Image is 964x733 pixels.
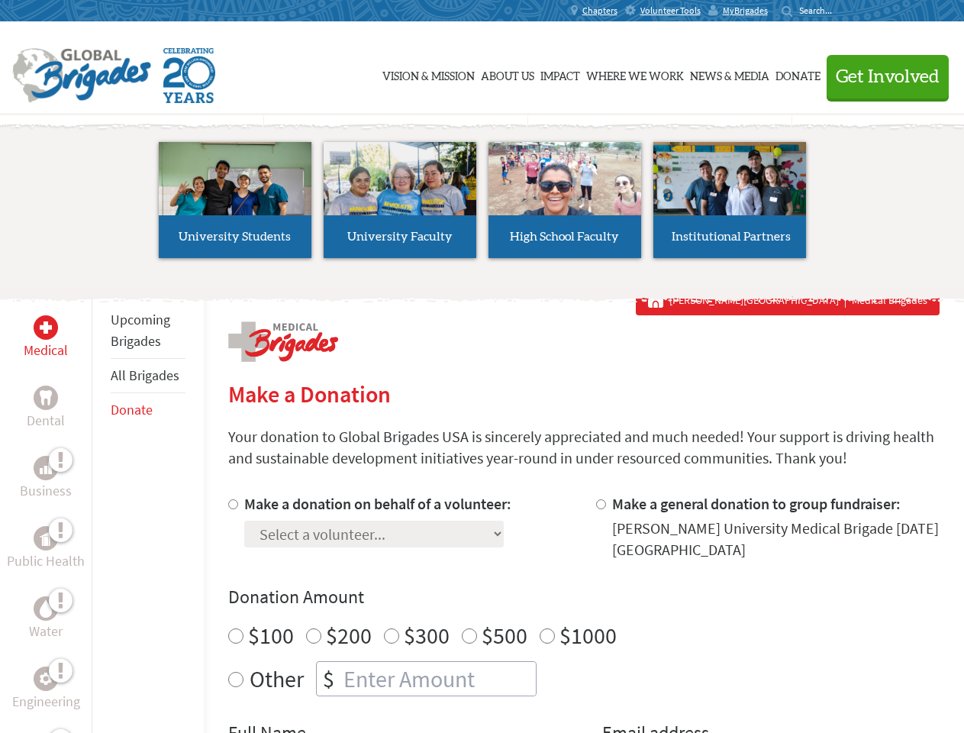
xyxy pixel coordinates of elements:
[12,667,80,712] a: EngineeringEngineering
[582,5,617,17] span: Chapters
[775,36,821,112] a: Donate
[34,315,58,340] div: Medical
[482,621,527,650] label: $500
[159,142,311,258] a: University Students
[111,311,170,350] a: Upcoming Brigades
[27,386,65,431] a: DentalDental
[40,321,52,334] img: Medical
[12,691,80,712] p: Engineering
[248,621,294,650] label: $100
[827,55,949,98] button: Get Involved
[559,621,617,650] label: $1000
[40,673,52,685] img: Engineering
[510,231,619,243] span: High School Faculty
[640,5,701,17] span: Volunteer Tools
[228,380,940,408] h2: Make a Donation
[34,386,58,410] div: Dental
[111,359,185,393] li: All Brigades
[34,596,58,621] div: Water
[347,231,453,243] span: University Faculty
[159,142,311,244] img: menu_brigades_submenu_1.jpg
[20,480,72,502] p: Business
[228,321,338,362] img: logo-medical.png
[653,142,806,244] img: menu_brigades_submenu_4.jpg
[723,5,768,17] span: MyBrigades
[40,599,52,617] img: Water
[163,48,215,103] img: Global Brigades Celebrating 20 Years
[228,585,940,609] h4: Donation Amount
[40,531,52,546] img: Public Health
[12,48,151,103] img: Global Brigades Logo
[40,462,52,474] img: Business
[690,36,769,112] a: News & Media
[111,366,179,384] a: All Brigades
[24,315,68,361] a: MedicalMedical
[653,142,806,258] a: Institutional Partners
[27,410,65,431] p: Dental
[324,142,476,244] img: menu_brigades_submenu_2.jpg
[111,401,153,418] a: Donate
[7,551,85,572] p: Public Health
[404,621,450,650] label: $300
[29,596,63,642] a: WaterWater
[488,142,641,216] img: menu_brigades_submenu_3.jpg
[250,661,304,696] label: Other
[34,456,58,480] div: Business
[799,5,843,16] input: Search...
[672,231,791,243] span: Institutional Partners
[324,142,476,258] a: University Faculty
[111,393,185,427] li: Donate
[586,36,684,112] a: Where We Work
[340,662,536,696] input: Enter Amount
[20,456,72,502] a: BusinessBusiness
[317,662,340,696] div: $
[488,142,641,258] a: High School Faculty
[540,36,580,112] a: Impact
[612,494,901,513] label: Make a general donation to group fundraiser:
[481,36,534,112] a: About Us
[24,340,68,361] p: Medical
[179,231,291,243] span: University Students
[29,621,63,642] p: Water
[326,621,372,650] label: $200
[7,526,85,572] a: Public HealthPublic Health
[111,303,185,359] li: Upcoming Brigades
[228,426,940,469] p: Your donation to Global Brigades USA is sincerely appreciated and much needed! Your support is dr...
[34,667,58,691] div: Engineering
[382,36,475,112] a: Vision & Mission
[40,390,52,405] img: Dental
[612,518,940,560] div: [PERSON_NAME] University Medical Brigade [DATE] [GEOGRAPHIC_DATA]
[836,68,940,86] span: Get Involved
[34,526,58,551] div: Public Health
[244,494,511,513] label: Make a donation on behalf of a volunteer:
